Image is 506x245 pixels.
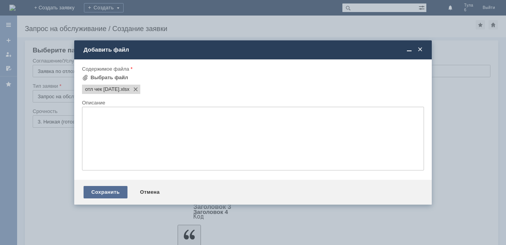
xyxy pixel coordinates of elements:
[416,46,424,53] span: Закрыть
[82,66,422,71] div: Содержимое файла
[3,3,113,16] div: добрый день просьба удалить отл чек от [DATE]
[82,100,422,105] div: Описание
[405,46,413,53] span: Свернуть (Ctrl + M)
[119,86,129,92] span: отл чек 30.09.2025.xlsx
[84,46,424,53] div: Добавить файл
[91,75,128,81] div: Выбрать файл
[85,86,119,92] span: отл чек 30.09.2025.xlsx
